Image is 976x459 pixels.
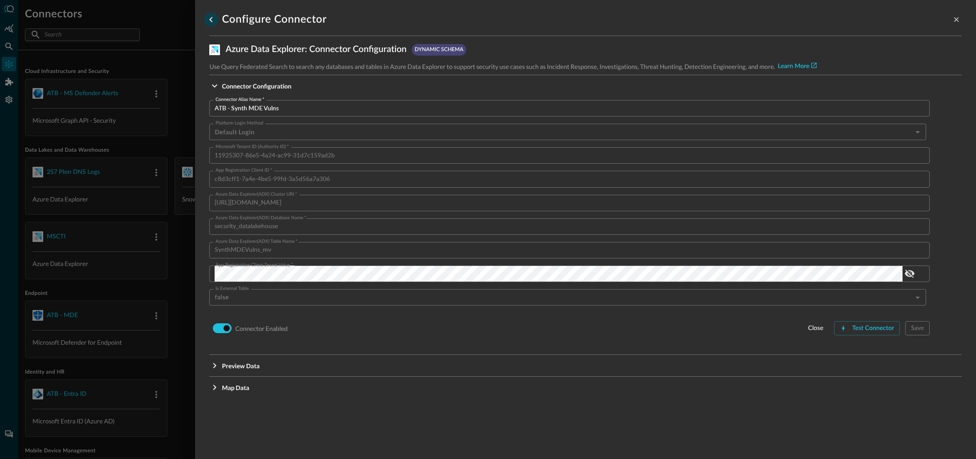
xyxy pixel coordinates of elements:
[209,355,962,376] button: Preview Data
[834,321,900,335] button: Test Connector
[209,81,220,91] svg: Expand More
[215,128,912,137] h5: Default Login
[222,12,326,27] h1: Configure Connector
[222,383,249,392] p: Map Data
[216,167,272,174] label: App Registration Client ID
[209,62,775,71] p: Use Query Federated Search to search any databases and tables in Azure Data Explorer to support s...
[808,323,823,334] div: close
[778,62,817,71] a: Learn More
[209,360,220,371] svg: Expand More
[216,214,306,221] label: Azure Data Explorer(ADX) database name
[216,96,264,103] label: Connector Alias Name
[209,382,220,393] svg: Expand More
[216,285,249,292] label: Is External Table
[216,238,297,245] label: Azure Data Explorer(ADX) table name
[951,14,962,25] button: close-drawer
[209,44,220,55] img: AzureDataExplorer.svg
[204,12,218,27] button: go back
[803,321,829,335] button: close
[852,323,894,334] div: Test Connector
[235,324,288,333] p: Connector Enabled
[216,262,293,269] label: App Registration Client Secret Value
[222,81,291,91] p: Connector Configuration
[209,97,962,354] div: Connector Configuration
[209,75,962,97] button: Connector Configuration
[903,266,917,281] button: show password
[216,143,289,150] label: Microsoft Tenant ID (Authority ID)
[216,191,297,198] label: Azure Data Explorer(ADX) Cluster URI
[225,43,407,56] p: Azure Data Explorer : Connector Configuration
[215,293,912,302] h5: false
[415,46,463,54] p: dynamic schema
[209,377,962,398] button: Map Data
[222,361,260,370] p: Preview Data
[216,120,263,127] label: Platform Login Method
